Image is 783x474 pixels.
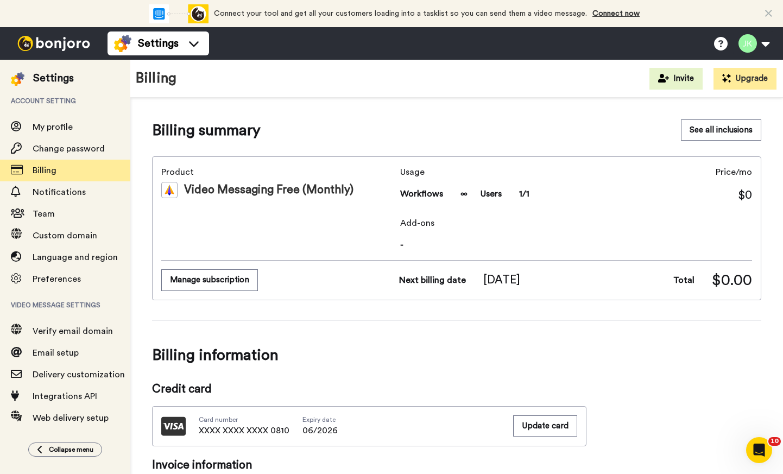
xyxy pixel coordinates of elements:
span: Usage [400,166,529,179]
span: 10 [768,437,781,446]
div: Video Messaging Free (Monthly) [161,182,396,198]
button: Upgrade [713,68,776,90]
button: Collapse menu [28,443,102,457]
span: Billing summary [152,119,261,141]
span: Change password [33,144,105,153]
span: Integrations API [33,392,97,401]
a: Connect now [592,10,640,17]
span: - [400,238,752,251]
span: $0.00 [712,269,752,291]
button: Invite [649,68,703,90]
span: Price/mo [716,166,752,179]
span: Card number [199,415,289,424]
button: Update card [513,415,577,437]
span: My profile [33,123,73,131]
span: [DATE] [483,272,520,288]
span: Workflows [400,187,443,200]
span: Email setup [33,349,79,357]
span: Connect your tool and get all your customers loading into a tasklist so you can send them a video... [214,10,587,17]
span: Credit card [152,381,586,397]
div: Settings [33,71,74,86]
span: Team [33,210,55,218]
img: bj-logo-header-white.svg [13,36,94,51]
span: XXXX XXXX XXXX 0810 [199,424,289,437]
span: Users [481,187,502,200]
img: vm-color.svg [161,182,178,198]
span: Next billing date [399,274,466,287]
span: Settings [138,36,179,51]
span: Verify email domain [33,327,113,336]
span: Expiry date [302,415,338,424]
span: Billing information [152,340,761,370]
h1: Billing [136,71,176,86]
button: Manage subscription [161,269,258,290]
span: Collapse menu [49,445,93,454]
span: 06/2026 [302,424,338,437]
span: Preferences [33,275,81,283]
span: Language and region [33,253,118,262]
span: ∞ [460,187,468,200]
span: Custom domain [33,231,97,240]
span: Total [673,274,694,287]
div: animation [149,4,209,23]
span: Delivery customization [33,370,125,379]
img: settings-colored.svg [11,72,24,86]
span: Web delivery setup [33,414,109,422]
span: Notifications [33,188,86,197]
span: Add-ons [400,217,752,230]
span: 1/1 [519,187,529,200]
span: Invoice information [152,457,586,473]
span: Product [161,166,396,179]
span: Billing [33,166,56,175]
button: See all inclusions [681,119,761,141]
span: $0 [738,187,752,204]
img: settings-colored.svg [114,35,131,52]
iframe: Intercom live chat [746,437,772,463]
